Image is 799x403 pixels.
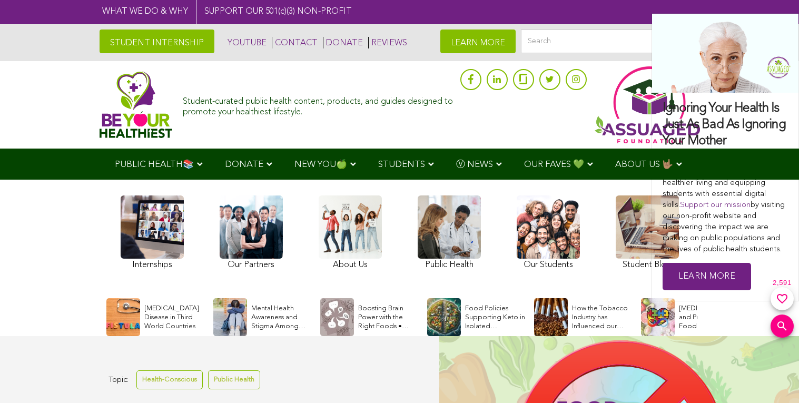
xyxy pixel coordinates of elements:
[615,160,673,169] span: ABOUT US 🤟🏽
[323,37,363,48] a: DONATE
[183,92,455,117] div: Student-curated public health content, products, and guides designed to promote your healthiest l...
[115,160,194,169] span: PUBLIC HEALTH📚
[440,30,516,53] a: LEARN MORE
[108,373,129,387] span: Topic:
[595,66,700,143] img: Assuaged App
[746,352,799,403] iframe: Chat Widget
[294,160,347,169] span: NEW YOU🍏
[368,37,407,48] a: REVIEWS
[100,71,173,138] img: Assuaged
[136,370,203,389] a: Health-Conscious
[272,37,318,48] a: CONTACT
[378,160,425,169] span: STUDENTS
[100,149,700,180] div: Navigation Menu
[225,37,267,48] a: YOUTUBE
[663,263,751,291] a: Learn More
[225,160,263,169] span: DONATE
[519,74,527,84] img: glassdoor
[456,160,493,169] span: Ⓥ NEWS
[100,30,214,53] a: STUDENT INTERNSHIP
[524,160,584,169] span: OUR FAVES 💚
[208,370,260,389] a: Public Health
